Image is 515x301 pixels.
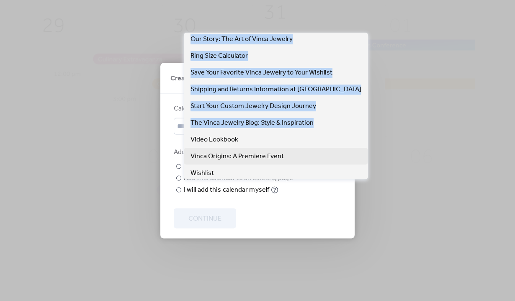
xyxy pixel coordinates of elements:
span: The Vinca Jewelry Blog: Style & Inspiration [191,118,314,128]
div: Add calendar to your site [174,147,340,157]
span: Vinca Origins: A Premiere Event [191,152,284,162]
span: Video Lookbook [191,135,238,145]
span: Create your calendar [170,73,232,83]
span: Save Your Favorite Vinca Jewelry to Your Wishlist [191,68,332,78]
span: Ring Size Calculator [191,51,248,61]
span: Wishlist [191,168,214,178]
span: Shipping and Returns Information at [GEOGRAPHIC_DATA] [191,85,361,95]
div: I will add this calendar myself [184,185,269,195]
div: Calendar name [174,103,332,113]
span: Our Story: The Art of Vinca Jewelry [191,34,293,44]
span: Start Your Custom Jewelry Design Journey [191,101,316,111]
